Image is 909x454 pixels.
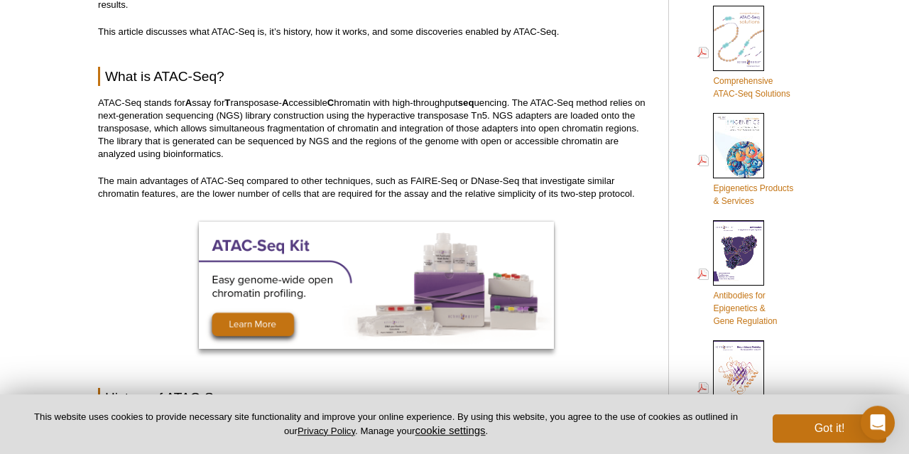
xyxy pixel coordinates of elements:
[98,97,654,161] p: ATAC-Seq stands for ssay for ransposase- ccessible hromatin with high-throughput uencing. The ATA...
[282,97,289,108] strong: A
[199,222,554,349] img: ATAC-Seq Kit
[697,219,777,329] a: Antibodies forEpigenetics &Gene Regulation
[98,26,654,38] p: This article discusses what ATAC-Seq is, it’s history, how it works, and some discoveries enabled...
[98,175,654,200] p: The main advantages of ATAC-Seq compared to other techniques, such as FAIRE-Seq or DNase-Seq that...
[458,97,474,108] strong: seq
[415,424,485,436] button: cookie settings
[713,340,764,406] img: Rec_prots_140604_cover_web_70x200
[773,414,886,443] button: Got it!
[327,97,334,108] strong: C
[697,339,797,436] a: Recombinant Proteinsfor Epigenetics
[98,388,654,407] h2: History of ATAC-Seq
[713,6,764,72] img: Comprehensive ATAC-Seq Solutions
[224,97,230,108] strong: T
[697,112,793,209] a: Epigenetics Products& Services
[298,426,355,436] a: Privacy Policy
[713,183,793,206] span: Epigenetics Products & Services
[697,4,790,102] a: ComprehensiveATAC-Seq Solutions
[861,406,895,440] div: Open Intercom Messenger
[713,76,790,99] span: Comprehensive ATAC-Seq Solutions
[185,97,192,108] strong: A
[98,67,654,86] h2: What is ATAC-Seq?
[23,411,749,438] p: This website uses cookies to provide necessary site functionality and improve your online experie...
[713,220,764,286] img: Abs_epi_2015_cover_web_70x200
[713,291,777,326] span: Antibodies for Epigenetics & Gene Regulation
[713,113,764,178] img: Epi_brochure_140604_cover_web_70x200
